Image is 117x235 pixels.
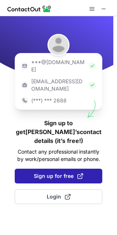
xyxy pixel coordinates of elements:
[21,81,28,89] img: https://contactout.com/extension/app/static/media/login-work-icon.638a5007170bc45168077fde17b29a1...
[31,59,86,73] p: ***@[DOMAIN_NAME]
[21,97,28,104] img: https://contactout.com/extension/app/static/media/login-phone-icon.bacfcb865e29de816d437549d7f4cb...
[47,34,70,56] img: Toygar Tanyildiz
[89,62,96,70] img: Check Icon
[34,172,83,180] span: Sign up for free
[47,193,71,200] span: Login
[15,119,102,145] h1: Sign up to get [PERSON_NAME]’s contact details (it’s free!)
[89,81,96,89] img: Check Icon
[15,169,102,183] button: Sign up for free
[31,78,86,92] p: [EMAIL_ADDRESS][DOMAIN_NAME]
[7,4,52,13] img: ContactOut v5.3.10
[15,148,102,163] p: Contact any professional instantly by work/personal emails or phone.
[21,62,28,70] img: https://contactout.com/extension/app/static/media/login-email-icon.f64bce713bb5cd1896fef81aa7b14a...
[15,189,102,204] button: Login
